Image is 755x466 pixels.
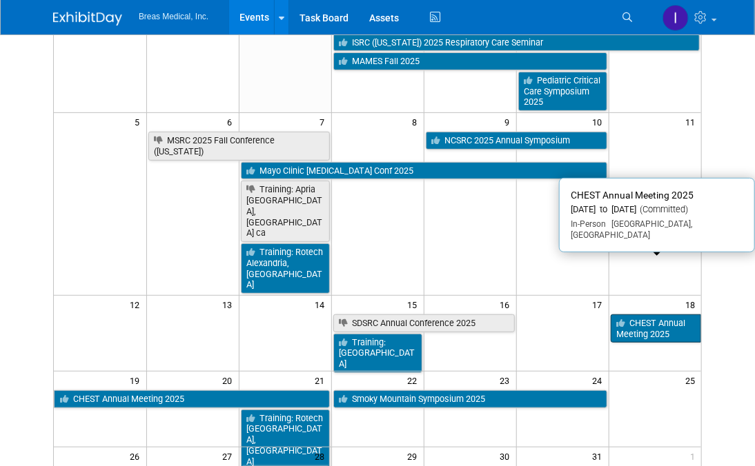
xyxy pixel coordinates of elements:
[333,52,607,70] a: MAMES Fall 2025
[314,447,331,465] span: 28
[333,390,607,408] a: Smoky Mountain Symposium 2025
[333,34,700,52] a: ISRC ([US_STATE]) 2025 Respiratory Care Seminar
[134,113,146,130] span: 5
[504,113,516,130] span: 9
[499,447,516,465] span: 30
[129,447,146,465] span: 26
[406,372,424,389] span: 22
[319,113,331,130] span: 7
[499,372,516,389] span: 23
[314,296,331,313] span: 14
[129,372,146,389] span: 19
[314,372,331,389] span: 21
[499,296,516,313] span: 16
[226,113,239,130] span: 6
[241,181,330,242] a: Training: Apria [GEOGRAPHIC_DATA], [GEOGRAPHIC_DATA] ca
[333,334,422,373] a: Training: [GEOGRAPHIC_DATA]
[636,204,688,214] span: (Committed)
[222,372,239,389] span: 20
[148,132,330,160] a: MSRC 2025 Fall Conference ([US_STATE])
[571,190,694,201] span: CHEST Annual Meeting 2025
[411,113,424,130] span: 8
[591,113,609,130] span: 10
[571,204,743,216] div: [DATE] to [DATE]
[684,296,701,313] span: 18
[684,113,701,130] span: 11
[689,447,701,465] span: 1
[129,296,146,313] span: 12
[571,219,692,240] span: [GEOGRAPHIC_DATA], [GEOGRAPHIC_DATA]
[139,12,208,21] span: Breas Medical, Inc.
[518,72,607,111] a: Pediatric Critical Care Symposium 2025
[591,372,609,389] span: 24
[571,219,606,229] span: In-Person
[663,5,689,31] img: Inga Dolezar
[222,296,239,313] span: 13
[591,296,609,313] span: 17
[333,314,515,332] a: SDSRC Annual Conference 2025
[241,243,330,294] a: Training: Rotech Alexandria, [GEOGRAPHIC_DATA]
[241,162,607,180] a: Mayo Clinic [MEDICAL_DATA] Conf 2025
[406,296,424,313] span: 15
[611,314,702,343] a: CHEST Annual Meeting 2025
[426,132,607,150] a: NCSRC 2025 Annual Symposium
[591,447,609,465] span: 31
[54,390,330,408] a: CHEST Annual Meeting 2025
[222,447,239,465] span: 27
[684,372,701,389] span: 25
[53,12,122,26] img: ExhibitDay
[406,447,424,465] span: 29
